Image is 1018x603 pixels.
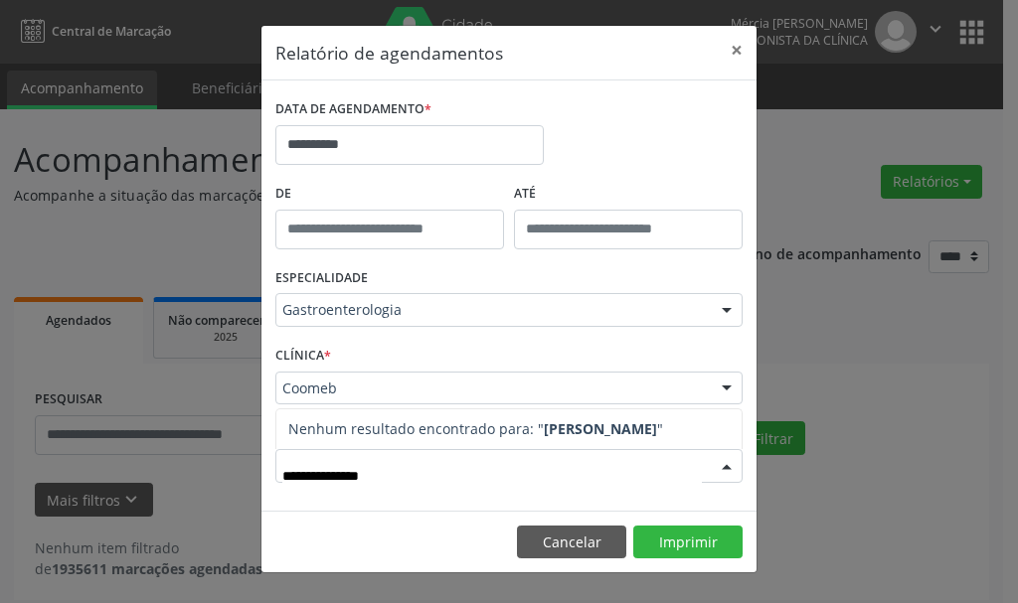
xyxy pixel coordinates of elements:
label: ATÉ [514,179,743,210]
button: Imprimir [633,526,743,559]
button: Close [717,26,757,75]
label: De [275,179,504,210]
label: CLÍNICA [275,341,331,372]
h5: Relatório de agendamentos [275,40,503,66]
button: Cancelar [517,526,626,559]
span: Gastroenterologia [282,300,702,320]
label: ESPECIALIDADE [275,263,368,294]
span: Nenhum resultado encontrado para: " " [288,419,663,438]
label: DATA DE AGENDAMENTO [275,94,431,125]
strong: [PERSON_NAME] [544,419,657,438]
span: Coomeb [282,378,702,398]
